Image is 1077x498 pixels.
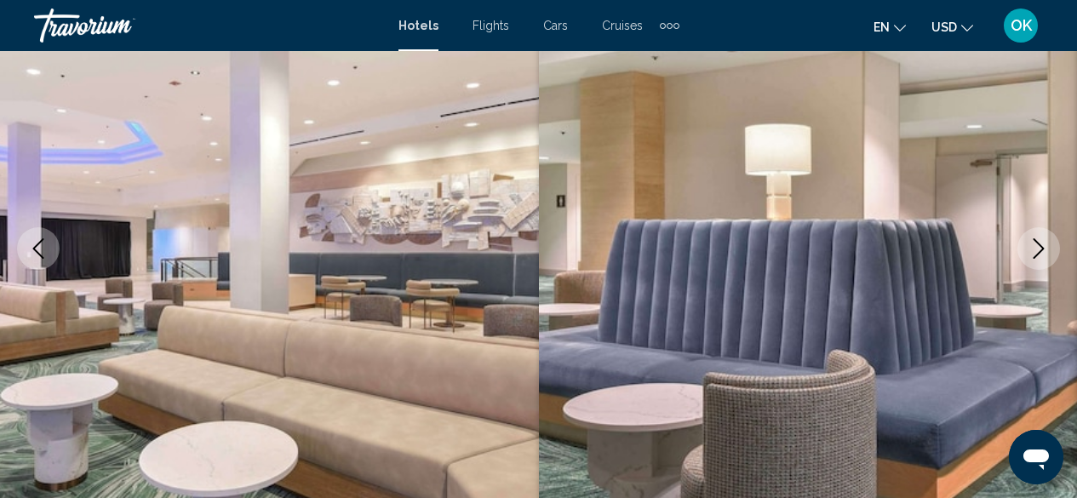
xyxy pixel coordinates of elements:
[1017,227,1060,270] button: Next image
[473,19,509,32] a: Flights
[874,14,906,39] button: Change language
[931,14,973,39] button: Change currency
[1011,17,1032,34] span: OK
[34,9,381,43] a: Travorium
[543,19,568,32] a: Cars
[931,20,957,34] span: USD
[1009,430,1063,484] iframe: Button to launch messaging window
[398,19,438,32] a: Hotels
[17,227,60,270] button: Previous image
[999,8,1043,43] button: User Menu
[874,20,890,34] span: en
[660,12,679,39] button: Extra navigation items
[602,19,643,32] a: Cruises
